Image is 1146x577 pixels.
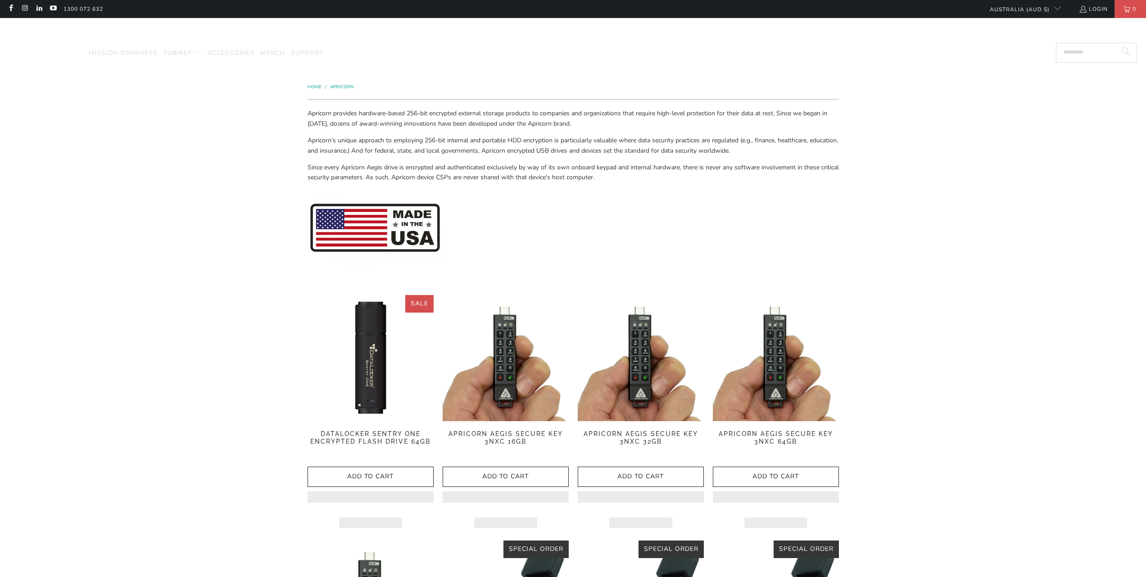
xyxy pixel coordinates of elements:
[308,84,322,90] span: Home
[261,43,285,64] a: Merch
[722,473,829,481] span: Add to Cart
[443,430,569,458] a: Apricorn Aegis Secure Key 3NXC 16GB
[291,43,323,64] a: Support
[207,43,255,64] a: Accessories
[308,109,827,127] span: Apricorn provides hardware-based 256-bit encrypted external storage products to companies and org...
[261,49,285,57] span: Merch
[163,49,192,57] span: YubiKey
[713,295,839,421] img: Apricorn Aegis Secure Key 3NXC 64GB - Trust Panda
[443,467,569,487] button: Add to Cart
[308,163,839,182] span: Since every Apricorn Aegis drive is encrypted and authenticated exclusively by way of its own onb...
[1114,43,1137,63] button: Search
[308,295,434,421] img: Datalocker Sentry One Encrypted Flash Drive 64GB - Trust Panda
[207,49,255,57] span: Accessories
[1079,4,1108,14] a: Login
[317,473,424,481] span: Add to Cart
[578,430,704,445] span: Apricorn Aegis Secure Key 3NXC 32GB
[527,23,619,41] img: Trust Panda Australia
[443,295,569,421] img: Apricorn Aegis Secure Key 3NXC 16GB
[578,430,704,458] a: Apricorn Aegis Secure Key 3NXC 32GB
[7,5,14,13] a: Trust Panda Australia on Facebook
[578,467,704,487] button: Add to Cart
[509,545,563,553] span: Special Order
[325,84,326,90] span: /
[587,473,694,481] span: Add to Cart
[308,430,434,445] span: Datalocker Sentry One Encrypted Flash Drive 64GB
[308,84,323,90] a: Home
[713,430,839,458] a: Apricorn Aegis Secure Key 3NXC 64GB
[9,49,83,57] span: Encrypted Storage
[49,5,57,13] a: Trust Panda Australia on YouTube
[89,43,158,64] a: Mission Darkness
[21,5,28,13] a: Trust Panda Australia on Instagram
[1056,43,1137,63] input: Search...
[713,430,839,445] span: Apricorn Aegis Secure Key 3NXC 64GB
[443,430,569,445] span: Apricorn Aegis Secure Key 3NXC 16GB
[35,5,43,13] a: Trust Panda Australia on LinkedIn
[89,49,158,57] span: Mission Darkness
[308,430,434,458] a: Datalocker Sentry One Encrypted Flash Drive 64GB
[63,4,103,14] a: 1300 072 632
[291,49,323,57] span: Support
[452,473,559,481] span: Add to Cart
[411,299,428,308] span: Sale
[713,467,839,487] button: Add to Cart
[308,136,838,154] span: Apricorn’s unique approach to employing 256-bit internal and portable HDD encryption is particula...
[308,467,434,487] button: Add to Cart
[330,84,353,90] a: Apricorn
[9,43,323,64] nav: Translation missing: en.navigation.header.main_nav
[9,43,83,64] a: Encrypted Storage
[644,545,698,553] span: Special Order
[163,43,201,64] summary: YubiKey
[779,545,833,553] span: Special Order
[578,295,704,421] img: Apricorn Aegis Secure Key 3NXC 32GB - Trust Panda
